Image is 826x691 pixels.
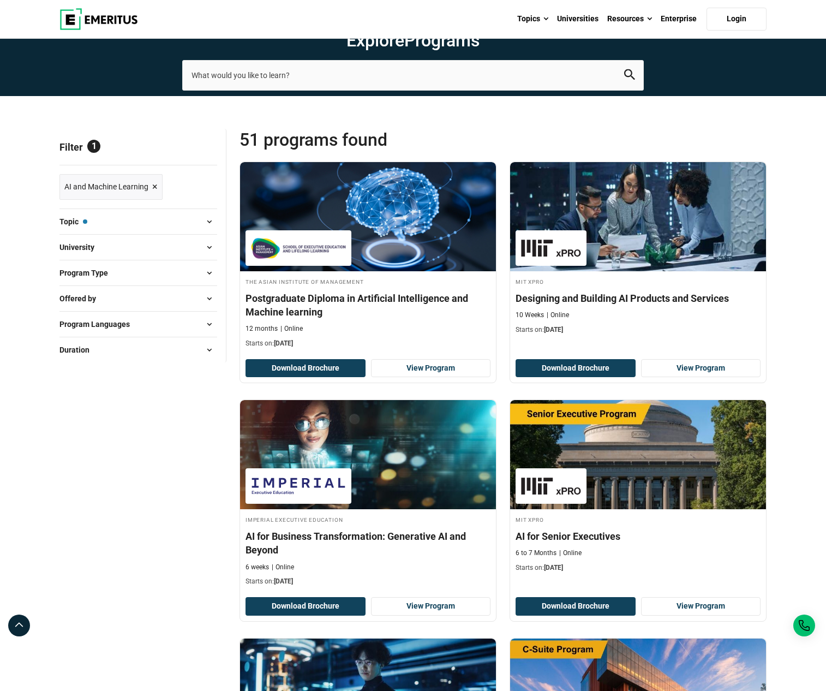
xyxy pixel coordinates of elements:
[272,563,294,572] p: Online
[510,400,766,509] img: AI for Senior Executives | Online AI and Machine Learning Course
[246,324,278,333] p: 12 months
[240,162,496,354] a: AI and Machine Learning Course by The Asian Institute of Management - September 30, 2025 The Asia...
[246,515,490,524] h4: Imperial Executive Education
[707,8,767,31] a: Login
[182,29,644,51] h1: Explore
[240,162,496,271] img: Postgraduate Diploma in Artificial Intelligence and Machine learning | Online AI and Machine Lear...
[624,69,635,81] button: search
[544,326,563,333] span: [DATE]
[59,216,87,228] span: Topic
[547,311,569,320] p: Online
[59,267,117,279] span: Program Type
[59,316,217,332] button: Program Languages
[516,597,636,616] button: Download Brochure
[516,291,761,305] h4: Designing and Building AI Products and Services
[371,597,491,616] a: View Program
[59,293,105,305] span: Offered by
[641,359,761,378] a: View Program
[240,129,503,151] span: 51 Programs found
[251,236,346,260] img: The Asian Institute of Management
[371,359,491,378] a: View Program
[183,141,217,156] a: Reset all
[87,140,100,153] span: 1
[516,563,761,573] p: Starts on:
[59,342,217,358] button: Duration
[559,549,582,558] p: Online
[59,290,217,307] button: Offered by
[404,30,480,51] span: Programs
[510,162,766,340] a: Product Design and Innovation Course by MIT xPRO - October 9, 2025 MIT xPRO MIT xPRO Designing an...
[246,577,490,586] p: Starts on:
[246,529,490,557] h4: AI for Business Transformation: Generative AI and Beyond
[64,181,148,193] span: AI and Machine Learning
[516,325,761,335] p: Starts on:
[240,400,496,509] img: AI for Business Transformation: Generative AI and Beyond | Online AI and Machine Learning Course
[251,474,346,498] img: Imperial Executive Education
[59,318,139,330] span: Program Languages
[521,474,581,498] img: MIT xPRO
[280,324,303,333] p: Online
[521,236,581,260] img: MIT xPRO
[152,179,158,195] span: ×
[544,564,563,571] span: [DATE]
[246,339,490,348] p: Starts on:
[641,597,761,616] a: View Program
[59,213,217,230] button: Topic
[246,277,490,286] h4: The Asian Institute of Management
[516,359,636,378] button: Download Brochure
[59,344,98,356] span: Duration
[274,577,293,585] span: [DATE]
[240,400,496,592] a: AI and Machine Learning Course by Imperial Executive Education - October 9, 2025 Imperial Executi...
[246,597,366,616] button: Download Brochure
[516,277,761,286] h4: MIT xPRO
[59,129,217,165] p: Filter
[510,162,766,271] img: Designing and Building AI Products and Services | Online Product Design and Innovation Course
[246,291,490,319] h4: Postgraduate Diploma in Artificial Intelligence and Machine learning
[516,515,761,524] h4: MIT xPRO
[59,265,217,281] button: Program Type
[59,239,217,255] button: University
[516,311,544,320] p: 10 Weeks
[516,529,761,543] h4: AI for Senior Executives
[510,400,766,578] a: AI and Machine Learning Course by MIT xPRO - October 16, 2025 MIT xPRO MIT xPRO AI for Senior Exe...
[624,72,635,82] a: search
[246,359,366,378] button: Download Brochure
[59,174,163,200] a: AI and Machine Learning ×
[182,60,644,91] input: search-page
[59,241,103,253] span: University
[274,339,293,347] span: [DATE]
[246,563,269,572] p: 6 weeks
[516,549,556,558] p: 6 to 7 Months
